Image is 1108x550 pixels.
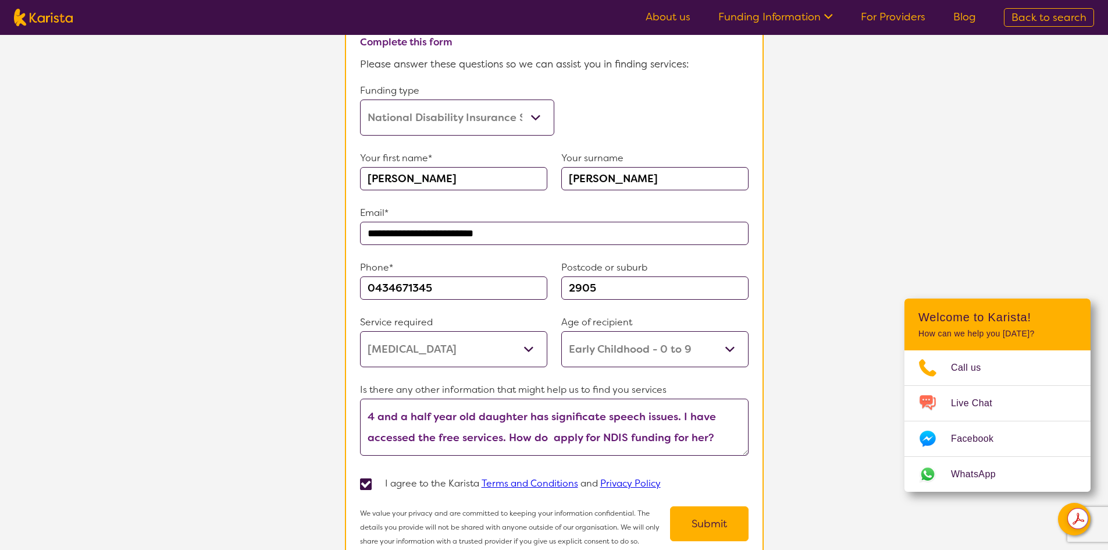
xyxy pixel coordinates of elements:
[670,506,749,541] button: Submit
[951,395,1006,412] span: Live Chat
[360,381,749,399] p: Is there any other information that might help us to find you services
[1058,503,1091,535] button: Channel Menu
[561,150,749,167] p: Your surname
[360,36,453,48] b: Complete this form
[904,350,1091,492] ul: Choose channel
[360,259,547,276] p: Phone*
[951,430,1007,448] span: Facebook
[360,82,554,100] p: Funding type
[953,10,976,24] a: Blog
[360,506,670,548] p: We value your privacy and are committed to keeping your information confidential. The details you...
[904,457,1091,492] a: Web link opens in a new tab.
[360,55,749,73] p: Please answer these questions so we can assist you in finding services:
[646,10,690,24] a: About us
[1004,8,1094,27] a: Back to search
[14,9,73,26] img: Karista logo
[904,299,1091,492] div: Channel Menu
[918,310,1077,324] h2: Welcome to Karista!
[360,150,547,167] p: Your first name*
[561,259,749,276] p: Postcode or suburb
[861,10,925,24] a: For Providers
[360,314,547,331] p: Service required
[360,204,749,222] p: Email*
[482,477,578,489] a: Terms and Conditions
[918,329,1077,339] p: How can we help you [DATE]?
[1011,10,1086,24] span: Back to search
[951,359,995,377] span: Call us
[951,466,1010,483] span: WhatsApp
[718,10,833,24] a: Funding Information
[600,477,661,489] a: Privacy Policy
[561,314,749,331] p: Age of recipient
[385,475,661,492] p: I agree to the Karista and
